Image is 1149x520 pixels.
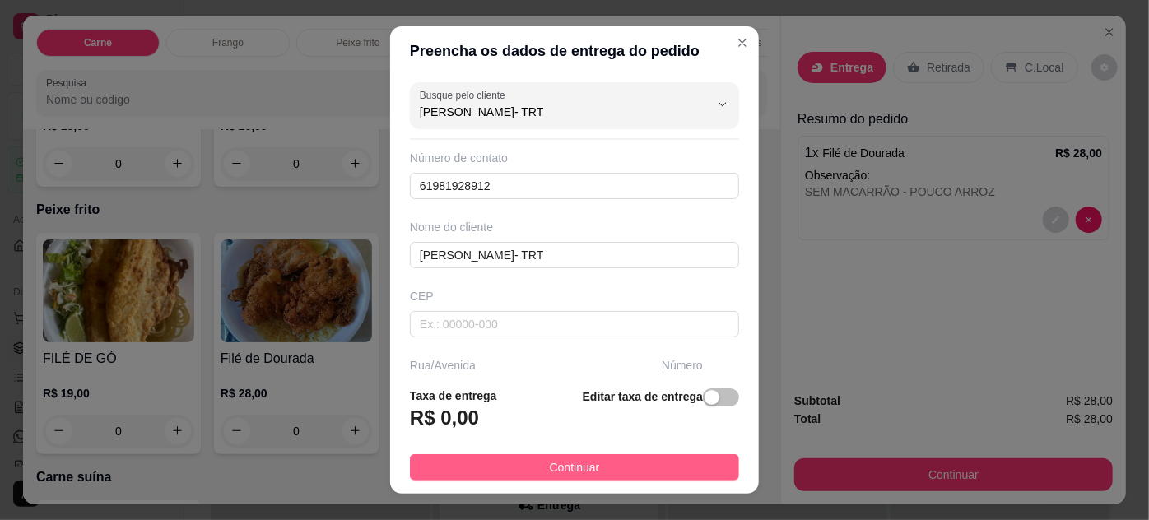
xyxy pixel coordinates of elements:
[729,30,756,56] button: Close
[410,173,739,199] input: Ex.: (11) 9 8888-9999
[410,219,739,235] div: Nome do cliente
[410,150,739,166] div: Número de contato
[583,390,703,403] strong: Editar taxa de entrega
[410,357,655,374] div: Rua/Avenida
[420,104,683,120] input: Busque pelo cliente
[390,26,759,76] header: Preencha os dados de entrega do pedido
[410,311,739,337] input: Ex.: 00000-000
[550,458,600,476] span: Continuar
[410,288,739,304] div: CEP
[420,88,511,102] label: Busque pelo cliente
[410,454,739,481] button: Continuar
[410,405,479,431] h3: R$ 0,00
[662,357,739,374] div: Número
[410,389,497,402] strong: Taxa de entrega
[410,242,739,268] input: Ex.: João da Silva
[709,91,736,118] button: Show suggestions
